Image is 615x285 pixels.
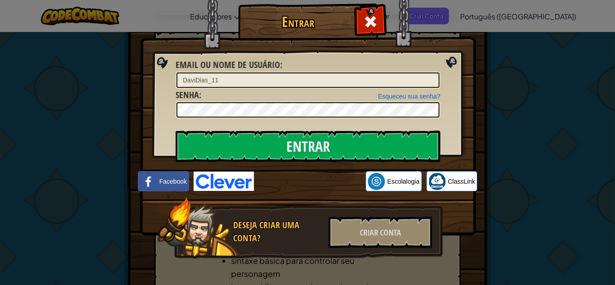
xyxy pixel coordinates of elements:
[387,178,420,185] font: Escolalogia
[360,227,401,238] font: Criar Conta
[140,173,157,190] img: facebook_small.png
[448,178,475,185] font: ClassLink
[176,59,280,71] font: Email ou nome de usuário
[159,178,187,185] font: Facebook
[282,12,314,32] font: Entrar
[429,173,446,190] img: classlink-logo-small.png
[199,89,201,101] font: :
[254,172,366,191] iframe: Botão "Fazer login com o Google"
[176,89,199,101] font: Senha
[280,59,282,71] font: :
[378,93,440,100] a: Esqueceu sua senha?
[194,172,254,191] img: clever-logo-blue.png
[368,173,385,190] img: schoology.png
[176,131,440,162] input: Entrar
[233,219,299,244] font: Deseja Criar uma Conta?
